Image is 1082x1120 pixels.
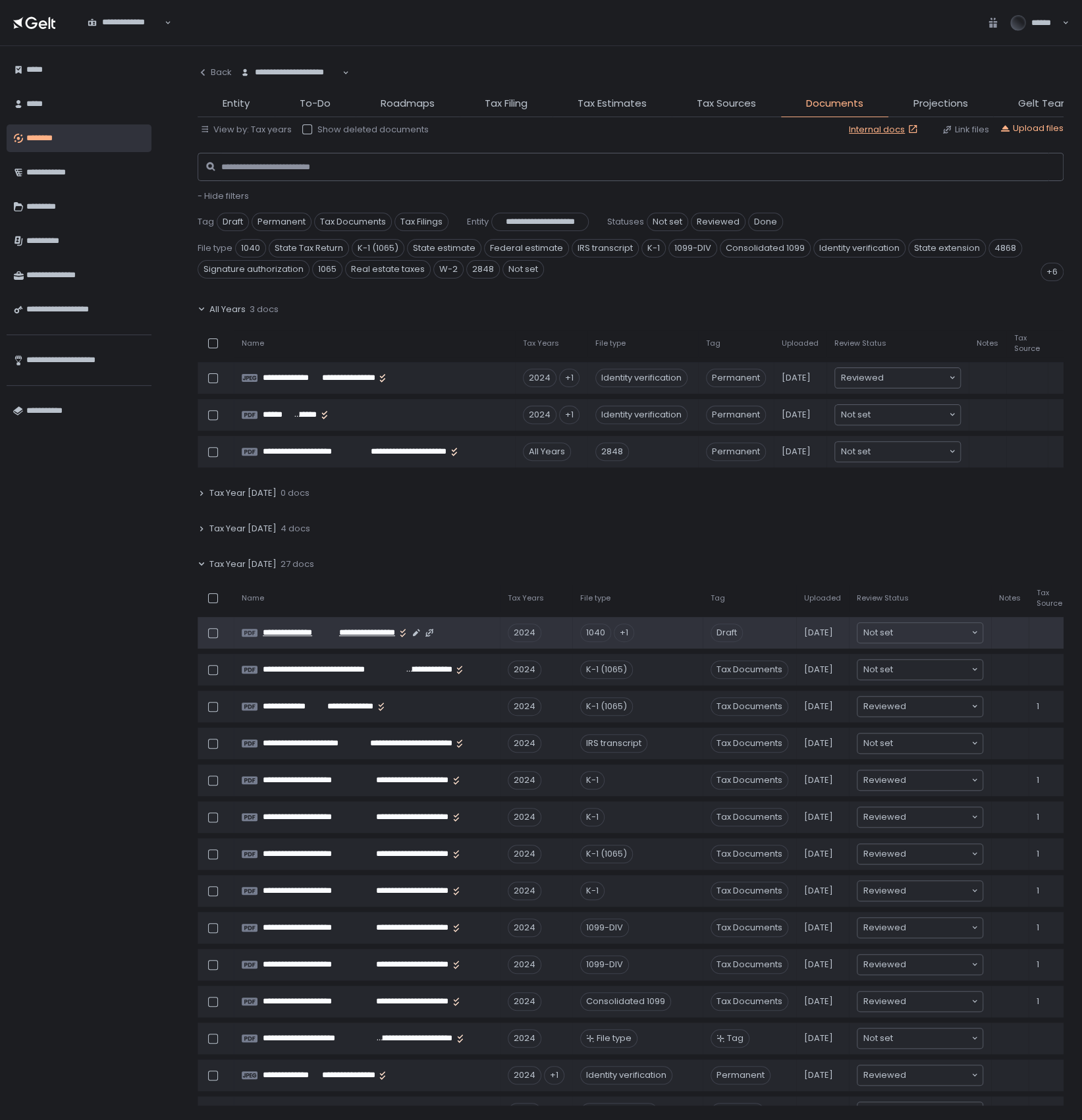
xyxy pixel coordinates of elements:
[1037,774,1039,786] span: 1
[312,260,342,279] span: 1065
[217,213,249,231] span: Draft
[871,408,948,421] input: Search for option
[863,811,906,824] span: Reviewed
[863,626,893,639] span: Not set
[804,1032,833,1044] span: [DATE]
[200,124,292,136] button: View by: Tax years
[863,737,893,750] span: Not set
[804,701,833,712] span: [DATE]
[647,213,688,231] span: Not set
[711,955,788,974] span: Tax Documents
[250,304,279,315] span: 3 docs
[906,995,970,1008] input: Search for option
[906,700,970,713] input: Search for option
[863,774,906,787] span: Reviewed
[345,260,431,279] span: Real estate taxes
[835,368,960,388] div: Search for option
[835,442,960,462] div: Search for option
[711,808,788,826] span: Tax Documents
[711,624,743,642] span: Draft
[804,885,833,897] span: [DATE]
[893,1032,970,1045] input: Search for option
[857,733,983,753] div: Search for option
[232,59,349,87] div: Search for option
[580,771,605,789] div: K-1
[580,882,605,900] div: K-1
[841,371,884,385] span: Reviewed
[841,408,871,421] span: Not set
[198,190,249,202] span: - Hide filters
[198,242,232,254] span: File type
[508,734,541,753] div: 2024
[508,992,541,1011] div: 2024
[863,958,906,971] span: Reviewed
[706,369,766,387] span: Permanent
[1000,122,1064,134] button: Upload files
[1037,811,1039,823] span: 1
[804,627,833,639] span: [DATE]
[580,734,647,753] div: IRS transcript
[863,1032,893,1045] span: Not set
[467,216,489,228] span: Entity
[863,847,906,861] span: Reviewed
[508,845,541,863] div: 2024
[711,734,788,753] span: Tax Documents
[804,811,833,823] span: [DATE]
[198,216,214,228] span: Tag
[706,406,766,424] span: Permanent
[906,921,970,934] input: Search for option
[508,771,541,789] div: 2024
[508,697,541,716] div: 2024
[857,593,909,603] span: Review Status
[502,260,544,279] span: Not set
[1037,922,1039,934] span: 1
[508,882,541,900] div: 2024
[394,213,448,231] span: Tax Filings
[595,406,688,424] div: Identity verification
[857,807,983,827] div: Search for option
[863,921,906,934] span: Reviewed
[884,371,948,385] input: Search for option
[893,626,970,639] input: Search for option
[908,239,986,257] span: State extension
[711,992,788,1011] span: Tax Documents
[580,845,633,863] div: K-1 (1065)
[857,992,983,1011] div: Search for option
[198,260,310,279] span: Signature authorization
[1037,701,1039,712] span: 1
[857,623,983,643] div: Search for option
[906,958,970,971] input: Search for option
[240,78,341,92] input: Search for option
[806,96,863,111] span: Documents
[849,124,921,136] a: Internal docs
[252,213,311,231] span: Permanent
[485,96,527,111] span: Tax Filing
[857,660,983,680] div: Search for option
[508,808,541,826] div: 2024
[595,338,626,348] span: File type
[1037,996,1039,1007] span: 1
[281,523,310,535] span: 4 docs
[804,848,833,860] span: [DATE]
[711,919,788,937] span: Tax Documents
[209,523,277,535] span: Tax Year [DATE]
[508,955,541,974] div: 2024
[223,96,250,111] span: Entity
[484,239,569,257] span: Federal estimate
[857,844,983,864] div: Search for option
[720,239,811,257] span: Consolidated 1099
[834,338,886,348] span: Review Status
[580,919,629,937] div: 1099-DIV
[466,260,500,279] span: 2848
[1041,263,1064,281] div: +6
[706,442,766,461] span: Permanent
[893,663,970,676] input: Search for option
[863,995,906,1008] span: Reviewed
[209,304,246,315] span: All Years
[804,996,833,1007] span: [DATE]
[863,1069,906,1082] span: Reviewed
[1037,588,1062,608] span: Tax Source
[727,1032,744,1044] span: Tag
[508,660,541,679] div: 2024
